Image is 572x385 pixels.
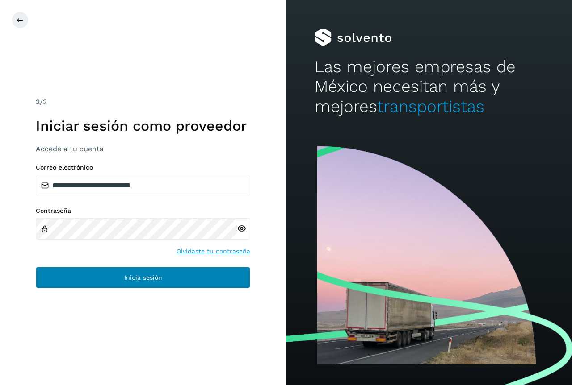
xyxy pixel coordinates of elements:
[36,207,250,215] label: Contraseña
[36,97,250,108] div: /2
[36,117,250,134] h1: Iniciar sesión como proveedor
[177,247,250,256] a: Olvidaste tu contraseña
[315,57,543,116] h2: Las mejores empresas de México necesitan más y mejores
[377,97,484,116] span: transportistas
[36,164,250,171] label: Correo electrónico
[36,145,250,153] h3: Accede a tu cuenta
[124,274,162,281] span: Inicia sesión
[36,98,40,106] span: 2
[36,267,250,288] button: Inicia sesión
